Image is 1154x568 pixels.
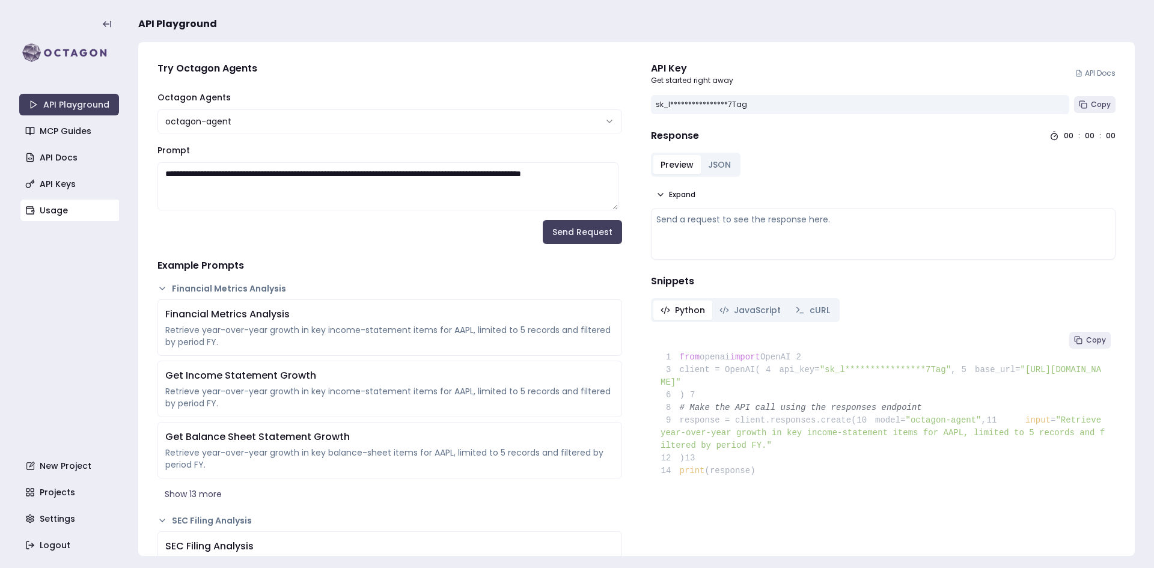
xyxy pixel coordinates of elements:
h4: Example Prompts [157,258,622,273]
a: MCP Guides [20,120,120,142]
h4: Try Octagon Agents [157,61,622,76]
div: 00 [1085,131,1094,141]
a: API Playground [19,94,119,115]
button: Preview [653,155,701,174]
button: Expand [651,186,700,203]
div: Send a request to see the response here. [656,213,1110,225]
span: 5 [956,364,975,376]
span: Copy [1086,335,1106,345]
span: openai [700,352,730,362]
span: 12 [661,452,680,465]
span: "octagon-agent" [905,415,981,425]
button: Financial Metrics Analysis [157,282,622,295]
button: Show 13 more [157,483,622,505]
a: Usage [20,200,120,221]
div: Get Balance Sheet Statement Growth [165,430,614,444]
span: ) [661,390,685,400]
a: Settings [20,508,120,530]
span: response = client.responses.create( [661,415,856,425]
span: API Playground [138,17,217,31]
span: 10 [856,414,876,427]
span: 4 [760,364,780,376]
span: # Make the API call using the responses endpoint [680,403,922,412]
span: ) [661,453,685,463]
div: 00 [1106,131,1116,141]
a: API Docs [1075,69,1116,78]
span: = [1051,415,1055,425]
button: Copy [1074,96,1116,113]
span: 3 [661,364,680,376]
span: OpenAI [760,352,790,362]
span: 6 [661,389,680,402]
span: JavaScript [734,304,781,316]
button: JSON [701,155,738,174]
button: Send Request [543,220,622,244]
label: Prompt [157,144,190,156]
span: 11 [986,414,1006,427]
a: API Keys [20,173,120,195]
span: Expand [669,190,695,200]
div: 00 [1064,131,1073,141]
span: import [730,352,760,362]
span: "Retrieve year-over-year growth in key income-statement items for AAPL, limited to 5 records and ... [661,415,1106,450]
span: print [680,466,705,475]
span: 2 [790,351,810,364]
label: Octagon Agents [157,91,231,103]
span: client = OpenAI( [661,365,760,374]
span: base_url= [975,365,1021,374]
a: Projects [20,481,120,503]
button: Copy [1069,332,1111,349]
p: Get started right away [651,76,733,85]
span: 1 [661,351,680,364]
span: Python [675,304,705,316]
div: API Key [651,61,733,76]
span: input [1025,415,1051,425]
span: cURL [810,304,830,316]
span: model= [875,415,905,425]
div: SEC Filing Analysis [165,539,614,554]
h4: Response [651,129,699,143]
a: New Project [20,455,120,477]
button: SEC Filing Analysis [157,515,622,527]
span: 14 [661,465,680,477]
div: : [1078,131,1080,141]
span: api_key= [779,365,819,374]
div: Retrieve year-over-year growth in key income-statement items for AAPL, limited to 5 records and f... [165,324,614,348]
span: 8 [661,402,680,414]
span: , [951,365,956,374]
div: : [1099,131,1101,141]
span: 7 [685,389,704,402]
div: Get Income Statement Growth [165,368,614,383]
span: , [982,415,986,425]
div: Retrieve year-over-year growth in key balance-sheet items for AAPL, limited to 5 records and filt... [165,447,614,471]
div: Financial Metrics Analysis [165,307,614,322]
h4: Snippets [651,274,1116,289]
div: Retrieve year-over-year growth in key income-statement items for AAPL, limited to 5 records and f... [165,385,614,409]
span: Copy [1091,100,1111,109]
span: 9 [661,414,680,427]
span: 13 [685,452,704,465]
a: API Docs [20,147,120,168]
span: from [680,352,700,362]
span: (response) [705,466,756,475]
img: logo-rect-yK7x_WSZ.svg [19,41,119,65]
a: Logout [20,534,120,556]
